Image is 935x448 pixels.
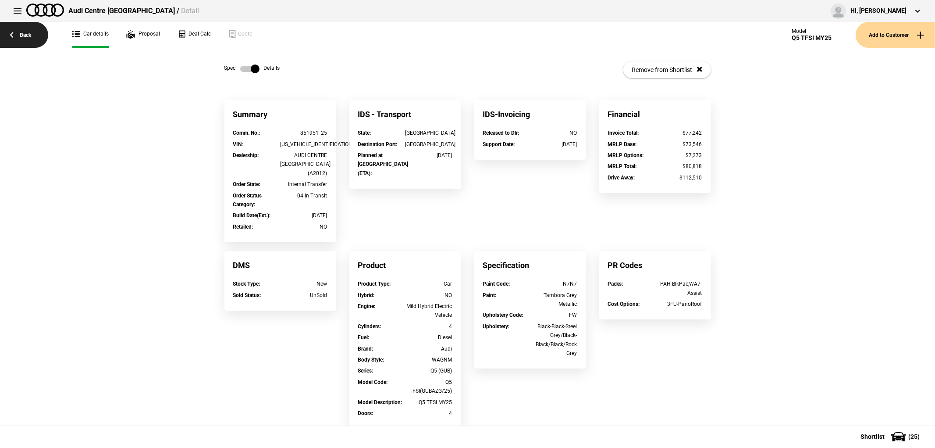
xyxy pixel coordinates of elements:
[233,224,253,230] strong: Retailed :
[178,22,211,48] a: Deal Calc
[280,280,327,288] div: New
[405,140,452,149] div: [GEOGRAPHIC_DATA]
[405,333,452,342] div: Diesel
[599,251,711,280] div: PR Codes
[655,280,702,297] div: PAH-BlkPac,WA7-Assist
[530,140,577,149] div: [DATE]
[599,100,711,129] div: Financial
[280,211,327,220] div: [DATE]
[233,141,243,147] strong: VIN :
[358,281,391,287] strong: Product Type :
[233,292,261,298] strong: Sold Status :
[358,303,376,309] strong: Engine :
[181,7,199,15] span: Detail
[405,151,452,160] div: [DATE]
[608,130,639,136] strong: Invoice Total :
[233,181,260,187] strong: Order State :
[126,22,160,48] a: Proposal
[26,4,64,17] img: audi.png
[405,409,452,418] div: 4
[530,311,577,319] div: FW
[233,152,259,158] strong: Dealership :
[847,426,935,448] button: Shortlist(25)
[655,300,702,308] div: 3FU-PanoRoof
[233,212,271,219] strong: Build Date(Est.) :
[405,344,452,353] div: Audi
[405,355,452,364] div: WAGNM
[655,151,702,160] div: $7,273
[655,162,702,171] div: $80,818
[358,141,398,147] strong: Destination Port :
[655,140,702,149] div: $73,546
[860,434,885,440] span: Shortlist
[358,368,373,374] strong: Series :
[233,193,262,208] strong: Order Status Category :
[483,312,523,318] strong: Upholstery Code :
[349,251,461,280] div: Product
[405,378,452,396] div: Q5 TFSI(GUBAZG/25)
[792,34,832,42] div: Q5 TFSI MY25
[483,130,519,136] strong: Released to Dlr :
[483,323,510,330] strong: Upholstery :
[224,100,336,129] div: Summary
[908,434,920,440] span: ( 25 )
[358,357,384,363] strong: Body Style :
[280,129,327,137] div: 851951_25
[358,152,409,176] strong: Planned at [GEOGRAPHIC_DATA] (ETA) :
[850,7,907,15] div: Hi, [PERSON_NAME]
[280,180,327,189] div: Internal Transfer
[608,141,637,147] strong: MRLP Base :
[483,281,510,287] strong: Paint Code :
[792,28,832,34] div: Model
[405,302,452,320] div: Mild Hybrid Electric Vehicle
[856,22,935,48] button: Add to Customer
[68,6,199,16] div: Audi Centre [GEOGRAPHIC_DATA] /
[608,152,644,158] strong: MRLP Options :
[608,301,640,307] strong: Cost Options :
[405,398,452,407] div: Q5 TFSI MY25
[280,191,327,200] div: 04-In Transit
[358,410,373,416] strong: Doors :
[233,130,260,136] strong: Comm. No. :
[72,22,109,48] a: Car details
[530,129,577,137] div: NO
[224,251,336,280] div: DMS
[405,280,452,288] div: Car
[608,281,623,287] strong: Packs :
[280,222,327,231] div: NO
[405,129,452,137] div: [GEOGRAPHIC_DATA]
[530,291,577,309] div: Tambora Grey Metallic
[358,346,373,352] strong: Brand :
[358,399,402,405] strong: Model Description :
[655,173,702,182] div: $112,510
[358,323,381,330] strong: Cylinders :
[358,334,370,340] strong: Fuel :
[349,100,461,129] div: IDS - Transport
[405,366,452,375] div: Q5 (GUB)
[655,129,702,137] div: $77,242
[358,379,388,385] strong: Model Code :
[474,251,586,280] div: Specification
[530,280,577,288] div: N7N7
[405,291,452,300] div: NO
[483,141,515,147] strong: Support Date :
[530,322,577,358] div: Black-Black-Steel Grey/Black-Black/Black/Rock Grey
[233,281,260,287] strong: Stock Type :
[280,140,327,149] div: [US_VEHICLE_IDENTIFICATION_NUMBER]
[474,100,586,129] div: IDS-Invoicing
[608,163,637,169] strong: MRLP Total :
[224,65,280,73] div: Spec Details
[358,130,371,136] strong: State :
[358,292,375,298] strong: Hybrid :
[280,151,327,178] div: AUDI CENTRE [GEOGRAPHIC_DATA] (A2012)
[280,291,327,300] div: UnSold
[608,175,635,181] strong: Drive Away :
[623,61,711,78] button: Remove from Shortlist
[483,292,497,298] strong: Paint :
[405,322,452,331] div: 4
